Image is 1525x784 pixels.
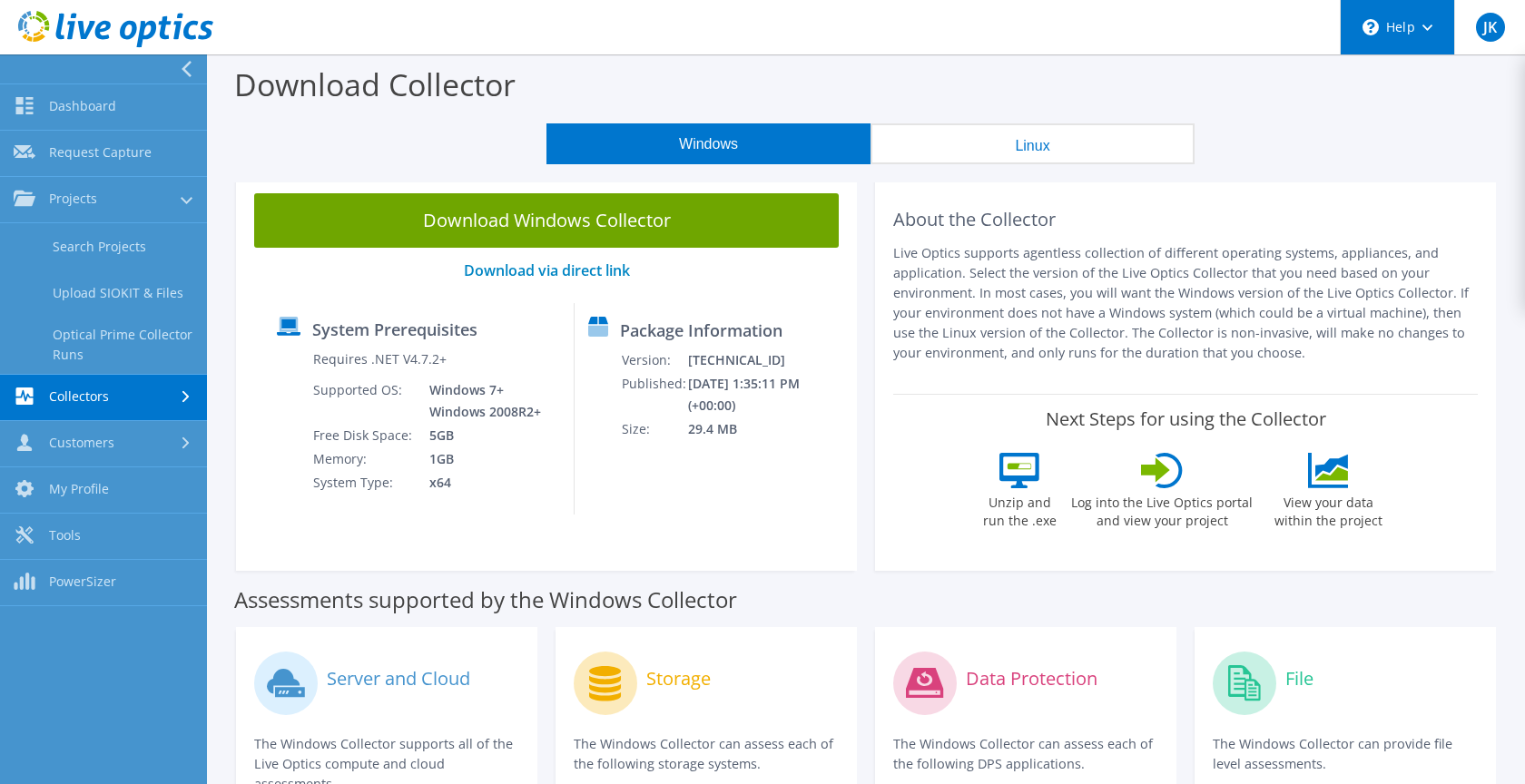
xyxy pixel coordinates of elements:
td: Memory: [312,447,416,471]
p: The Windows Collector can assess each of the following DPS applications. [893,734,1158,774]
label: Data Protection [966,670,1097,688]
td: Free Disk Space: [312,424,416,447]
svg: \n [1363,19,1379,35]
h2: About the Collector [893,209,1478,230]
label: Requires .NET V4.7.2+ [313,350,447,368]
a: Download Windows Collector [254,193,839,248]
td: Windows 7+ Windows 2008R2+ [416,378,545,424]
button: Windows [546,123,871,164]
label: Download Collector [234,64,516,105]
label: View your data within the project [1263,488,1393,530]
td: System Type: [312,471,416,495]
td: [TECHNICAL_ID] [687,348,849,372]
p: The Windows Collector can assess each of the following storage systems. [574,734,839,774]
td: Size: [621,417,687,441]
td: Supported OS: [312,378,416,424]
td: 29.4 MB [687,417,849,441]
label: File [1285,670,1313,688]
label: Storage [646,670,711,688]
td: 5GB [416,424,545,447]
td: Published: [621,372,687,417]
label: Server and Cloud [327,670,470,688]
span: JK [1476,13,1505,42]
p: The Windows Collector can provide file level assessments. [1213,734,1478,774]
td: x64 [416,471,545,495]
label: Next Steps for using the Collector [1046,408,1326,430]
td: 1GB [416,447,545,471]
a: Download via direct link [464,260,630,280]
p: Live Optics supports agentless collection of different operating systems, appliances, and applica... [893,243,1478,363]
label: Assessments supported by the Windows Collector [234,591,737,609]
label: System Prerequisites [312,320,477,338]
td: Version: [621,348,687,372]
label: Package Information [620,321,782,339]
label: Log into the Live Optics portal and view your project [1070,488,1254,530]
td: [DATE] 1:35:11 PM (+00:00) [687,372,849,417]
button: Linux [871,123,1195,164]
label: Unzip and run the .exe [978,488,1061,530]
